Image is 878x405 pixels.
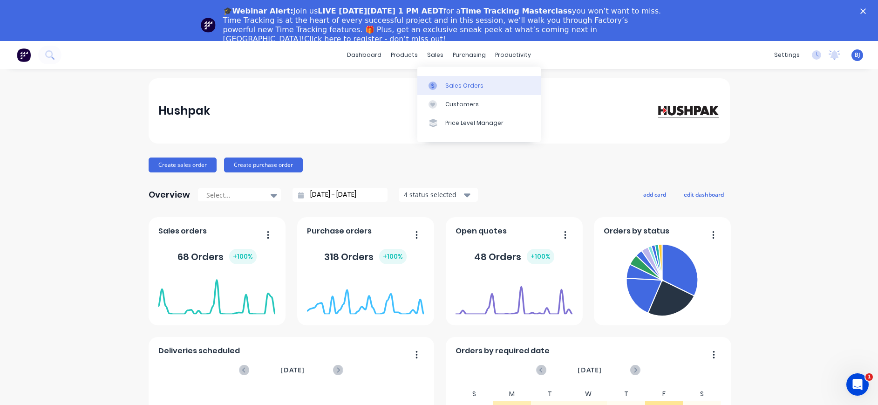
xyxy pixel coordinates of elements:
div: Close [860,8,870,14]
img: Hushpak [654,103,720,119]
div: 68 Orders [177,249,257,264]
div: sales [422,48,448,62]
div: 318 Orders [324,249,407,264]
div: + 100 % [229,249,257,264]
span: Sales orders [158,226,207,237]
button: add card [637,188,672,200]
div: W [569,387,607,401]
div: Customers [445,100,479,109]
img: Profile image for Team [201,18,216,33]
span: BJ [855,51,860,59]
button: Create sales order [149,158,217,172]
b: LIVE [DATE][DATE] 1 PM AEDT [318,7,443,15]
span: 1 [865,373,873,381]
iframe: Intercom live chat [846,373,869,396]
span: Purchase orders [307,226,372,237]
span: [DATE] [280,365,305,375]
div: Join us for a you won’t want to miss. Time Tracking is at the heart of every successful project a... [223,7,663,44]
span: [DATE] [578,365,602,375]
button: edit dashboard [678,188,730,200]
span: Open quotes [456,226,507,237]
div: Sales Orders [445,82,483,90]
div: T [607,387,645,401]
b: Time Tracking Masterclass [461,7,572,15]
img: Factory [17,48,31,62]
div: Overview [149,185,190,204]
span: Deliveries scheduled [158,345,240,357]
span: Orders by status [604,226,669,237]
b: 🎓Webinar Alert: [223,7,293,15]
div: S [683,387,721,401]
div: T [531,387,569,401]
div: 4 status selected [404,190,463,199]
div: Price Level Manager [445,119,504,127]
a: Click here to register - don’t miss out! [304,34,446,43]
div: purchasing [448,48,490,62]
a: dashboard [342,48,386,62]
button: 4 status selected [399,188,478,202]
div: S [455,387,493,401]
div: M [493,387,531,401]
a: Sales Orders [417,76,541,95]
div: Hushpak [158,102,210,120]
div: products [386,48,422,62]
div: 48 Orders [474,249,554,264]
a: Price Level Manager [417,114,541,132]
div: + 100 % [527,249,554,264]
a: Customers [417,95,541,114]
div: productivity [490,48,536,62]
button: Create purchase order [224,158,303,172]
div: settings [769,48,804,62]
div: F [645,387,683,401]
div: + 100 % [379,249,407,264]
